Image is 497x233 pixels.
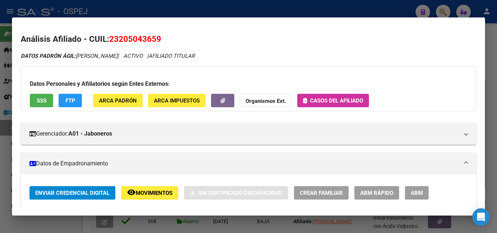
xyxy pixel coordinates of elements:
[310,97,363,104] span: Casos del afiliado
[405,186,429,200] button: ABM
[184,186,288,200] button: Sin Certificado Discapacidad
[354,186,399,200] button: ABM Rápido
[29,129,459,138] mat-panel-title: Gerenciador:
[68,129,112,138] strong: A01 - Jaboneros
[21,53,195,59] i: | ACTIVO |
[21,53,118,59] span: [PERSON_NAME]
[121,186,178,200] button: Movimientos
[29,159,459,168] mat-panel-title: Datos de Empadronamiento
[30,94,53,107] button: SSS
[411,190,423,196] span: ABM
[148,53,195,59] span: AFILIADO TITULAR
[246,98,286,104] strong: Organismos Ext.
[148,94,206,107] button: ARCA Impuestos
[300,190,343,196] span: Crear Familiar
[240,94,292,107] button: Organismos Ext.
[127,188,136,197] mat-icon: remove_red_eye
[21,53,76,59] strong: DATOS PADRÓN ÁGIL:
[21,153,476,174] mat-expansion-panel-header: Datos de Empadronamiento
[198,190,282,196] span: Sin Certificado Discapacidad
[37,97,47,104] span: SSS
[136,190,172,196] span: Movimientos
[59,94,82,107] button: FTP
[21,123,476,145] mat-expansion-panel-header: Gerenciador:A01 - Jaboneros
[294,186,349,200] button: Crear Familiar
[29,186,115,200] button: Enviar Credencial Digital
[154,97,200,104] span: ARCA Impuestos
[360,190,393,196] span: ABM Rápido
[297,94,369,107] button: Casos del afiliado
[93,94,143,107] button: ARCA Padrón
[65,97,75,104] span: FTP
[99,97,137,104] span: ARCA Padrón
[472,208,490,226] div: Open Intercom Messenger
[21,33,476,45] h2: Análisis Afiliado - CUIL:
[109,34,161,44] span: 23205043659
[30,80,467,88] h3: Datos Personales y Afiliatorios según Entes Externos:
[35,190,110,196] span: Enviar Credencial Digital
